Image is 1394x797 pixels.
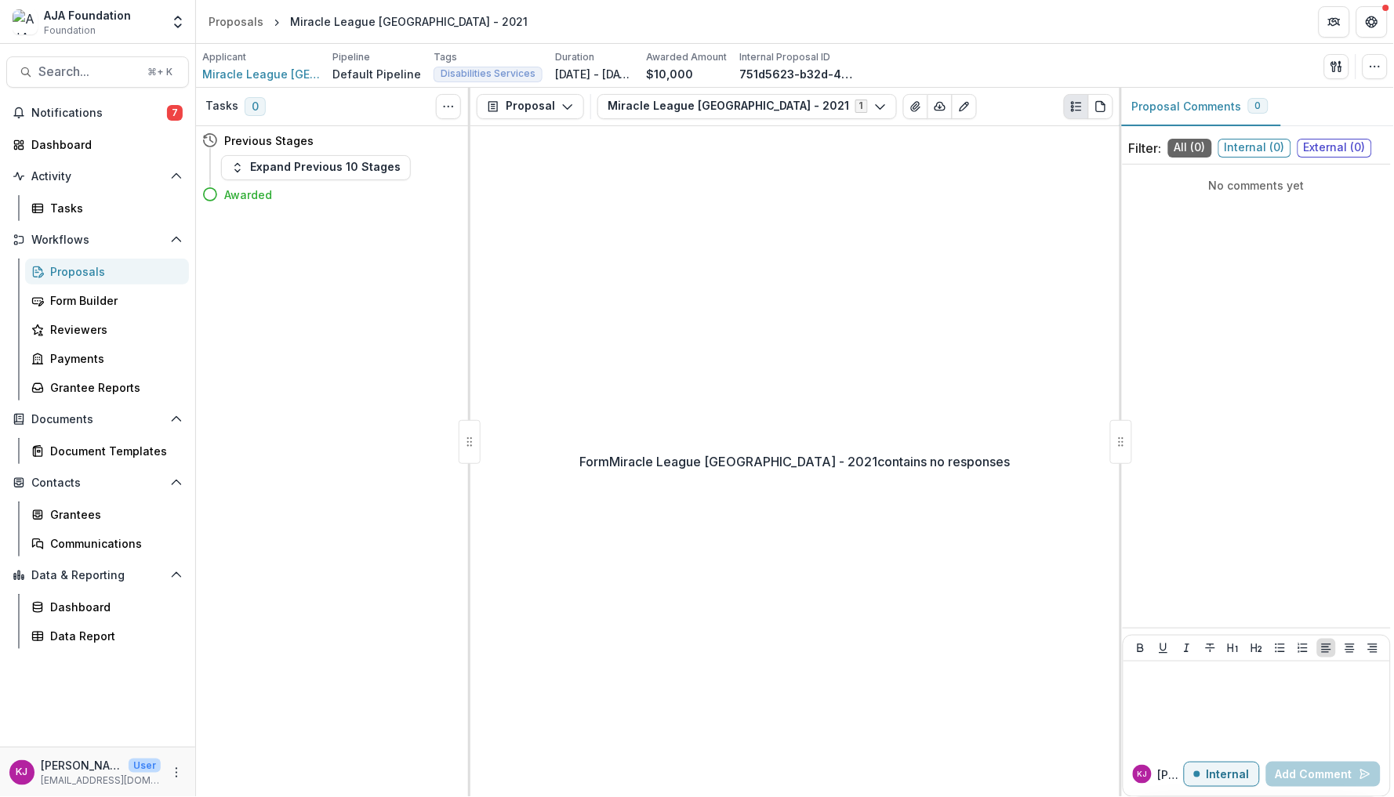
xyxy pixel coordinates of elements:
[50,599,176,615] div: Dashboard
[25,317,189,342] a: Reviewers
[1158,766,1184,783] p: [PERSON_NAME]
[41,773,161,788] p: [EMAIL_ADDRESS][DOMAIN_NAME]
[1363,639,1382,658] button: Align Right
[202,10,534,33] nav: breadcrumb
[202,10,270,33] a: Proposals
[6,56,189,88] button: Search...
[25,259,189,284] a: Proposals
[6,164,189,189] button: Open Activity
[44,24,96,38] span: Foundation
[1168,139,1212,158] span: All ( 0 )
[16,767,28,777] div: Karen Jarrett
[50,292,176,309] div: Form Builder
[224,132,314,149] h4: Previous Stages
[1247,639,1266,658] button: Heading 2
[555,66,633,82] p: [DATE] - [DATE]
[25,195,189,221] a: Tasks
[1129,139,1162,158] p: Filter:
[205,100,238,113] h3: Tasks
[25,623,189,649] a: Data Report
[38,64,138,79] span: Search...
[25,375,189,400] a: Grantee Reports
[1138,770,1148,778] div: Karen Jarrett
[1356,6,1388,38] button: Get Help
[31,170,164,183] span: Activity
[50,535,176,552] div: Communications
[441,68,535,79] span: Disabilities Services
[50,263,176,280] div: Proposals
[1178,639,1196,658] button: Italicize
[434,50,457,64] p: Tags
[25,531,189,556] a: Communications
[25,438,189,464] a: Document Templates
[555,50,594,64] p: Duration
[646,50,727,64] p: Awarded Amount
[6,470,189,495] button: Open Contacts
[1184,762,1260,787] button: Internal
[25,288,189,313] a: Form Builder
[1154,639,1173,658] button: Underline
[50,379,176,396] div: Grantee Reports
[25,502,189,527] a: Grantees
[50,321,176,338] div: Reviewers
[25,594,189,620] a: Dashboard
[209,13,263,30] div: Proposals
[167,6,189,38] button: Open entity switcher
[1298,139,1372,158] span: External ( 0 )
[167,105,183,121] span: 7
[31,234,164,247] span: Workflows
[6,227,189,252] button: Open Workflows
[31,569,164,582] span: Data & Reporting
[1088,94,1113,119] button: PDF view
[646,66,693,82] p: $10,000
[202,66,320,82] a: Miracle League [GEOGRAPHIC_DATA]
[31,476,164,490] span: Contacts
[50,628,176,644] div: Data Report
[1129,177,1385,194] p: No comments yet
[580,452,1011,471] p: Form Miracle League [GEOGRAPHIC_DATA] - 2021 contains no responses
[1064,94,1089,119] button: Plaintext view
[50,506,176,523] div: Grantees
[129,759,161,773] p: User
[597,94,897,119] button: Miracle League [GEOGRAPHIC_DATA] - 20211
[1224,639,1243,658] button: Heading 1
[1218,139,1291,158] span: Internal ( 0 )
[221,155,411,180] button: Expand Previous 10 Stages
[31,107,167,120] span: Notifications
[202,50,246,64] p: Applicant
[332,66,421,82] p: Default Pipeline
[1317,639,1336,658] button: Align Left
[1120,88,1281,126] button: Proposal Comments
[1131,639,1150,658] button: Bold
[245,97,266,116] span: 0
[50,350,176,367] div: Payments
[1319,6,1350,38] button: Partners
[31,413,164,426] span: Documents
[13,9,38,34] img: AJA Foundation
[1255,100,1261,111] span: 0
[290,13,528,30] div: Miracle League [GEOGRAPHIC_DATA] - 2021
[50,200,176,216] div: Tasks
[1341,639,1360,658] button: Align Center
[903,94,928,119] button: View Attached Files
[50,443,176,459] div: Document Templates
[167,763,186,782] button: More
[332,50,370,64] p: Pipeline
[6,407,189,432] button: Open Documents
[1266,762,1381,787] button: Add Comment
[224,187,272,203] h4: Awarded
[739,66,857,82] p: 751d5623-b32d-42a7-8d62-4d117dda0635
[41,757,122,773] p: [PERSON_NAME]
[31,136,176,153] div: Dashboard
[739,50,830,64] p: Internal Proposal ID
[1201,639,1220,658] button: Strike
[144,63,176,81] div: ⌘ + K
[6,563,189,588] button: Open Data & Reporting
[1294,639,1312,658] button: Ordered List
[477,94,584,119] button: Proposal
[25,346,189,371] a: Payments
[6,100,189,125] button: Notifications7
[1207,768,1250,781] p: Internal
[436,94,461,119] button: Toggle View Cancelled Tasks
